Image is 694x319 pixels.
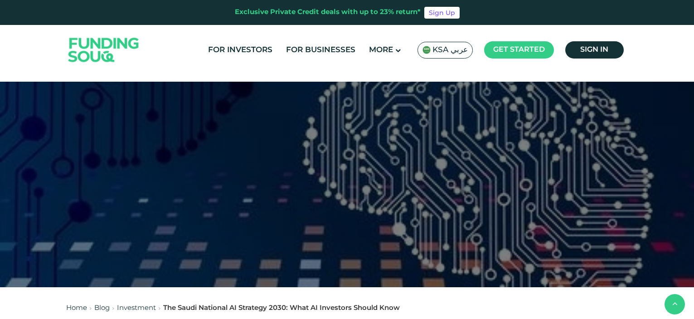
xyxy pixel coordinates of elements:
a: Sign in [565,41,624,59]
a: Home [66,305,87,311]
img: Logo [59,27,148,73]
span: Sign in [580,46,608,53]
div: The Saudi National AI Strategy 2030: What AI Investors Should Know [163,303,400,314]
span: Get started [493,46,545,53]
a: For Businesses [284,43,358,58]
div: Exclusive Private Credit deals with up to 23% return* [235,7,421,18]
span: KSA عربي [432,45,468,55]
a: Blog [94,305,110,311]
img: SA Flag [422,46,431,54]
a: Sign Up [424,7,460,19]
a: For Investors [206,43,275,58]
span: More [369,46,393,54]
button: back [665,294,685,314]
a: Investment [117,305,156,311]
